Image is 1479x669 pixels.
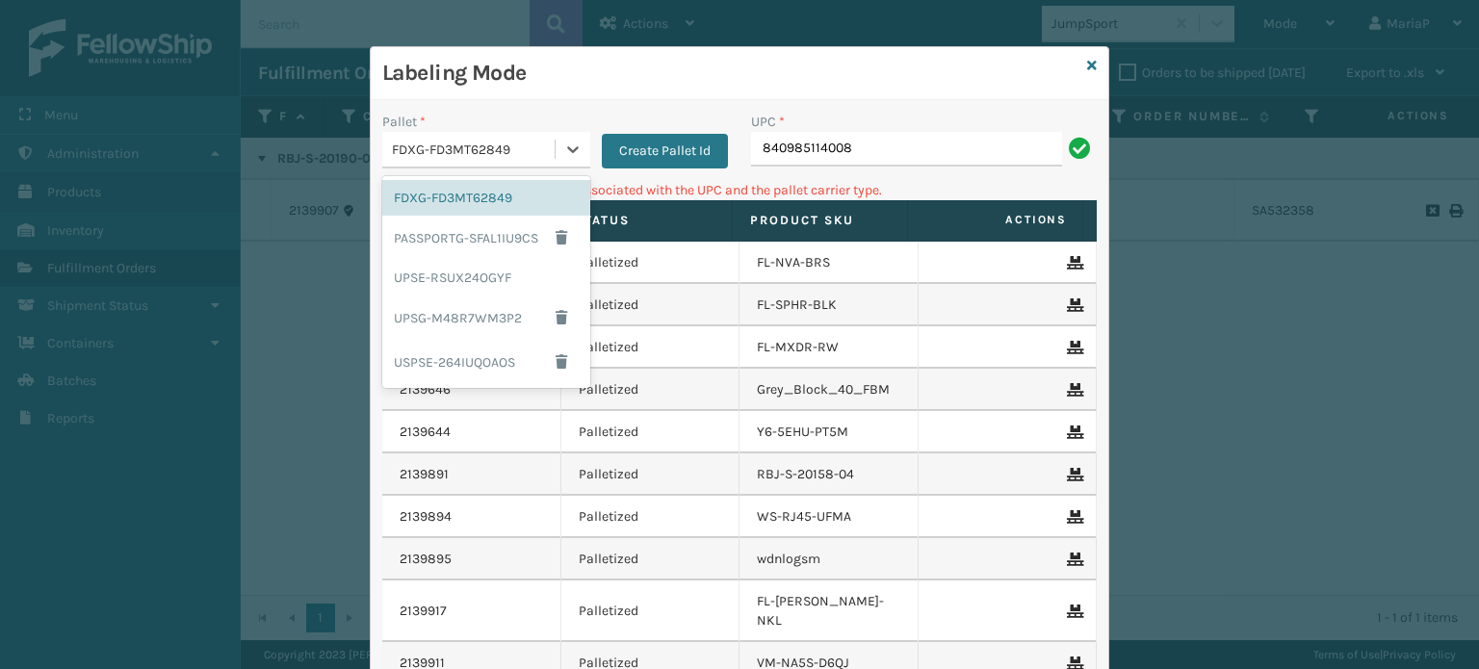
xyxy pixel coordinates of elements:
[561,242,740,284] td: Palletized
[739,326,919,369] td: FL-MXDR-RW
[561,369,740,411] td: Palletized
[739,580,919,642] td: FL-[PERSON_NAME]-NKL
[382,180,590,216] div: FDXG-FD3MT62849
[382,180,1097,200] p: Can't find any fulfillment orders associated with the UPC and the pallet carrier type.
[1067,298,1078,312] i: Remove From Pallet
[602,134,728,168] button: Create Pallet Id
[382,59,1079,88] h3: Labeling Mode
[392,140,557,160] div: FDXG-FD3MT62849
[1067,341,1078,354] i: Remove From Pallet
[561,411,740,453] td: Palletized
[914,204,1078,236] span: Actions
[400,423,451,442] a: 2139644
[739,538,919,580] td: wdnlogsm
[1067,510,1078,524] i: Remove From Pallet
[382,260,590,296] div: UPSE-RSUX24OGYF
[400,602,447,621] a: 2139917
[561,453,740,496] td: Palletized
[382,216,590,260] div: PASSPORTG-SFAL1IU9CS
[751,112,785,132] label: UPC
[561,580,740,642] td: Palletized
[1067,605,1078,618] i: Remove From Pallet
[750,212,890,229] label: Product SKU
[1067,468,1078,481] i: Remove From Pallet
[561,538,740,580] td: Palletized
[382,112,426,132] label: Pallet
[382,296,590,340] div: UPSG-M48R7WM3P2
[575,212,714,229] label: Status
[561,326,740,369] td: Palletized
[561,496,740,538] td: Palletized
[1067,553,1078,566] i: Remove From Pallet
[1067,425,1078,439] i: Remove From Pallet
[739,453,919,496] td: RBJ-S-20158-04
[739,284,919,326] td: FL-SPHR-BLK
[400,465,449,484] a: 2139891
[561,284,740,326] td: Palletized
[382,340,590,384] div: USPSE-264IUQOAOS
[739,411,919,453] td: Y6-5EHU-PT5M
[400,507,452,527] a: 2139894
[1067,383,1078,397] i: Remove From Pallet
[1067,256,1078,270] i: Remove From Pallet
[400,380,451,399] a: 2139646
[739,242,919,284] td: FL-NVA-BRS
[739,369,919,411] td: Grey_Block_40_FBM
[400,550,452,569] a: 2139895
[739,496,919,538] td: WS-RJ45-UFMA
